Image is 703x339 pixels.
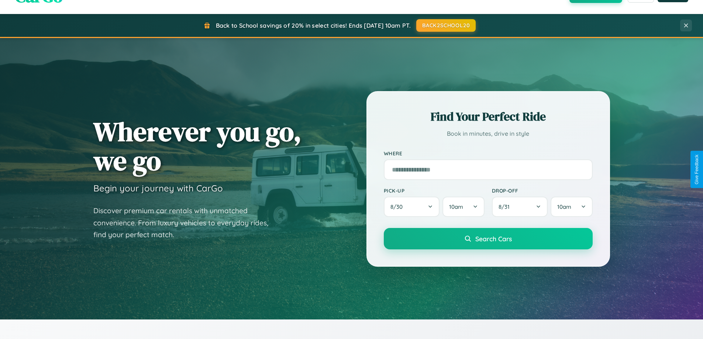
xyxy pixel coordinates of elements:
button: 8/31 [492,197,548,217]
span: Search Cars [475,235,512,243]
button: BACK2SCHOOL20 [416,19,476,32]
label: Pick-up [384,187,485,194]
span: 10am [557,203,571,210]
span: Back to School savings of 20% in select cities! Ends [DATE] 10am PT. [216,22,411,29]
p: Book in minutes, drive in style [384,128,593,139]
label: Drop-off [492,187,593,194]
button: 8/30 [384,197,440,217]
button: Search Cars [384,228,593,249]
span: 8 / 30 [390,203,406,210]
span: 10am [449,203,463,210]
p: Discover premium car rentals with unmatched convenience. From luxury vehicles to everyday rides, ... [93,205,278,241]
h1: Wherever you go, we go [93,117,301,175]
span: 8 / 31 [499,203,513,210]
label: Where [384,150,593,156]
button: 10am [551,197,592,217]
button: 10am [442,197,484,217]
div: Give Feedback [694,155,699,184]
h3: Begin your journey with CarGo [93,183,223,194]
h2: Find Your Perfect Ride [384,108,593,125]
